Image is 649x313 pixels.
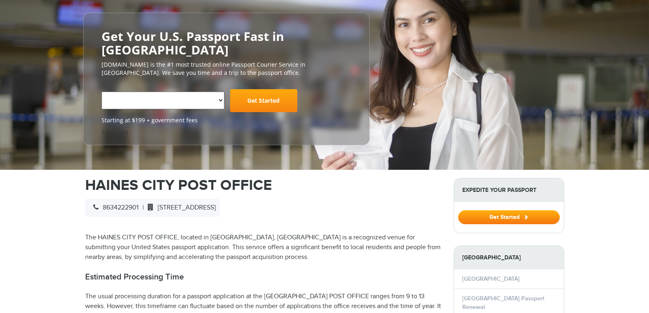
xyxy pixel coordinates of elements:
[89,204,138,212] span: 8634222901
[102,61,351,77] p: [DOMAIN_NAME] is the #1 most trusted online Passport Courier Service in [GEOGRAPHIC_DATA]. We sav...
[85,199,220,217] div: |
[144,204,216,212] span: [STREET_ADDRESS]
[85,178,441,193] h1: HAINES CITY POST OFFICE
[230,89,297,112] a: Get Started
[102,116,351,124] span: Starting at $199 + government fees
[462,275,520,282] a: [GEOGRAPHIC_DATA]
[458,210,560,224] button: Get Started
[85,272,441,282] h2: Estimated Processing Time
[85,233,441,262] p: The HAINES CITY POST OFFICE, located in [GEOGRAPHIC_DATA], [GEOGRAPHIC_DATA] is a recognized venu...
[102,128,128,136] a: Trustpilot
[102,29,351,56] h2: Get Your U.S. Passport Fast in [GEOGRAPHIC_DATA]
[462,295,544,311] a: [GEOGRAPHIC_DATA] Passport Renewal
[454,178,564,202] strong: Expedite Your Passport
[458,214,560,220] a: Get Started
[454,246,564,269] strong: [GEOGRAPHIC_DATA]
